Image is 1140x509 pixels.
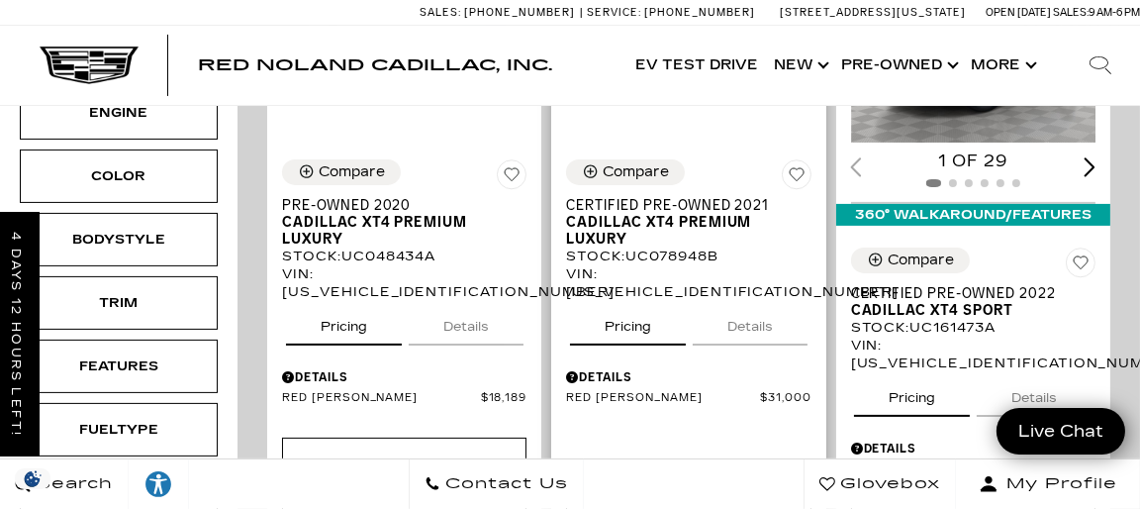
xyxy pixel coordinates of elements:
[566,368,810,386] div: Pricing Details - Certified Pre-Owned 2021 Cadillac XT4 Premium Luxury
[835,470,940,498] span: Glovebox
[198,55,552,74] span: Red Noland Cadillac, Inc.
[836,204,1110,226] div: 360° WalkAround/Features
[10,468,55,489] section: Click to Open Cookie Consent Modal
[282,159,401,185] button: Compare Vehicle
[851,285,1095,319] a: Certified Pre-Owned 2022Cadillac XT4 Sport
[282,391,481,406] span: Red [PERSON_NAME]
[851,285,1081,302] span: Certified Pre-Owned 2022
[282,214,512,248] span: Cadillac XT4 Premium Luxury
[282,391,526,406] a: Red [PERSON_NAME] $18,189
[20,276,218,330] div: TrimTrim
[851,337,1095,372] div: VIN: [US_VEHICLE_IDENTIFICATION_NUMBER]
[888,252,954,269] div: Compare
[963,26,1041,105] button: More
[464,6,575,19] span: [PHONE_NUMBER]
[1061,26,1140,105] div: Search
[570,301,686,345] button: pricing tab
[282,197,526,248] a: Pre-Owned 2020Cadillac XT4 Premium Luxury
[1066,248,1095,285] button: Save Vehicle
[986,6,1051,19] span: Open [DATE]
[1084,157,1095,176] div: Next slide
[566,214,796,248] span: Cadillac XT4 Premium Luxury
[1053,6,1089,19] span: Sales:
[804,459,956,509] a: Glovebox
[782,159,811,197] button: Save Vehicle
[956,459,1140,509] button: Open user profile menu
[69,419,168,441] div: Fueltype
[851,319,1095,337] div: Stock : UC161473A
[31,470,113,498] span: Search
[409,301,523,345] button: details tab
[282,368,526,386] div: Pricing Details - Pre-Owned 2020 Cadillac XT4 Premium Luxury
[587,6,641,19] span: Service:
[20,213,218,266] div: BodystyleBodystyle
[282,438,526,491] div: Start Buying Process
[282,197,512,214] span: Pre-Owned 2020
[566,265,810,301] div: VIN: [US_VEHICLE_IDENTIFICATION_NUMBER]
[854,372,970,416] button: pricing tab
[420,7,580,18] a: Sales: [PHONE_NUMBER]
[851,248,970,273] button: Compare Vehicle
[282,248,526,265] div: Stock : UC048434A
[129,459,189,509] a: Explore your accessibility options
[69,165,168,187] div: Color
[566,159,685,185] button: Compare Vehicle
[603,163,669,181] div: Compare
[319,163,385,181] div: Compare
[69,102,168,124] div: Engine
[851,302,1081,319] span: Cadillac XT4 Sport
[286,301,402,345] button: pricing tab
[644,6,755,19] span: [PHONE_NUMBER]
[198,57,552,73] a: Red Noland Cadillac, Inc.
[1008,420,1113,443] span: Live Chat
[282,265,526,301] div: VIN: [US_VEHICLE_IDENTIFICATION_NUMBER]
[851,440,1095,458] div: Pricing Details - Certified Pre-Owned 2022 Cadillac XT4 Sport
[851,151,1095,172] div: 1 of 29
[977,372,1092,416] button: details tab
[440,470,568,498] span: Contact Us
[420,6,461,19] span: Sales:
[998,470,1117,498] span: My Profile
[566,197,810,248] a: Certified Pre-Owned 2021Cadillac XT4 Premium Luxury
[481,391,527,406] span: $18,189
[1089,6,1140,19] span: 9 AM-6 PM
[69,229,168,251] div: Bodystyle
[10,468,55,489] img: Opt-Out Icon
[69,292,168,314] div: Trim
[40,47,139,84] img: Cadillac Dark Logo with Cadillac White Text
[20,86,218,140] div: EngineEngine
[20,403,218,457] div: FueltypeFueltype
[997,408,1125,455] a: Live Chat
[69,356,168,377] div: Features
[693,301,807,345] button: details tab
[566,197,796,214] span: Certified Pre-Owned 2021
[300,454,509,475] div: Start Buying Process
[833,26,963,105] a: Pre-Owned
[20,340,218,393] div: FeaturesFeatures
[497,159,526,197] button: Save Vehicle
[409,459,584,509] a: Contact Us
[129,469,188,499] div: Explore your accessibility options
[566,248,810,265] div: Stock : UC078948B
[580,7,760,18] a: Service: [PHONE_NUMBER]
[566,391,760,406] span: Red [PERSON_NAME]
[780,6,966,19] a: [STREET_ADDRESS][US_STATE]
[760,391,811,406] span: $31,000
[20,150,218,203] div: ColorColor
[766,26,833,105] a: New
[627,26,766,105] a: EV Test Drive
[566,391,810,406] a: Red [PERSON_NAME] $31,000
